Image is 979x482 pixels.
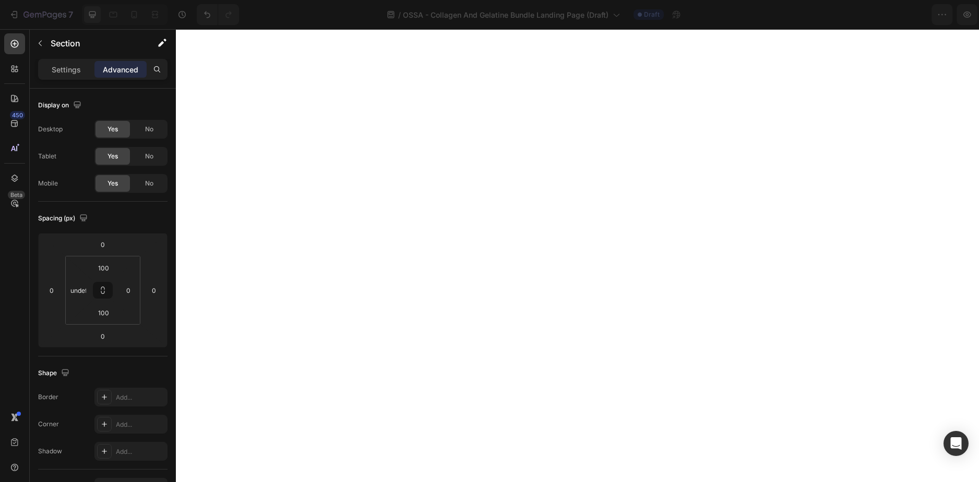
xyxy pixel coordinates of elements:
[146,282,162,298] input: 0
[944,431,969,456] div: Open Intercom Messenger
[116,420,165,429] div: Add...
[108,179,118,188] span: Yes
[38,125,63,134] div: Desktop
[93,260,114,276] input: 100px
[398,9,401,20] span: /
[68,8,73,21] p: 7
[38,152,56,161] div: Tablet
[116,393,165,402] div: Add...
[910,4,953,25] button: Publish
[145,179,153,188] span: No
[4,4,78,25] button: 7
[880,10,897,19] span: Save
[197,4,239,25] div: Undo/Redo
[116,447,165,456] div: Add...
[145,125,153,134] span: No
[92,328,113,344] input: 0
[44,282,59,298] input: 0
[93,305,114,320] input: 100px
[38,392,58,402] div: Border
[918,9,945,20] div: Publish
[92,237,113,252] input: 0
[51,37,136,50] p: Section
[38,98,83,113] div: Display on
[644,10,660,19] span: Draft
[108,125,118,134] span: Yes
[871,4,905,25] button: Save
[176,29,979,482] iframe: Design area
[403,9,608,20] span: OSSA - Collagen And Gelatine Bundle Landing Page (Draft)
[8,191,25,199] div: Beta
[38,447,62,456] div: Shadow
[10,111,25,119] div: 450
[38,212,90,226] div: Spacing (px)
[38,179,58,188] div: Mobile
[121,282,136,298] input: 0px
[52,64,81,75] p: Settings
[145,152,153,161] span: No
[38,419,59,429] div: Corner
[103,64,138,75] p: Advanced
[108,152,118,161] span: Yes
[38,366,71,380] div: Shape
[70,282,86,298] input: undefined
